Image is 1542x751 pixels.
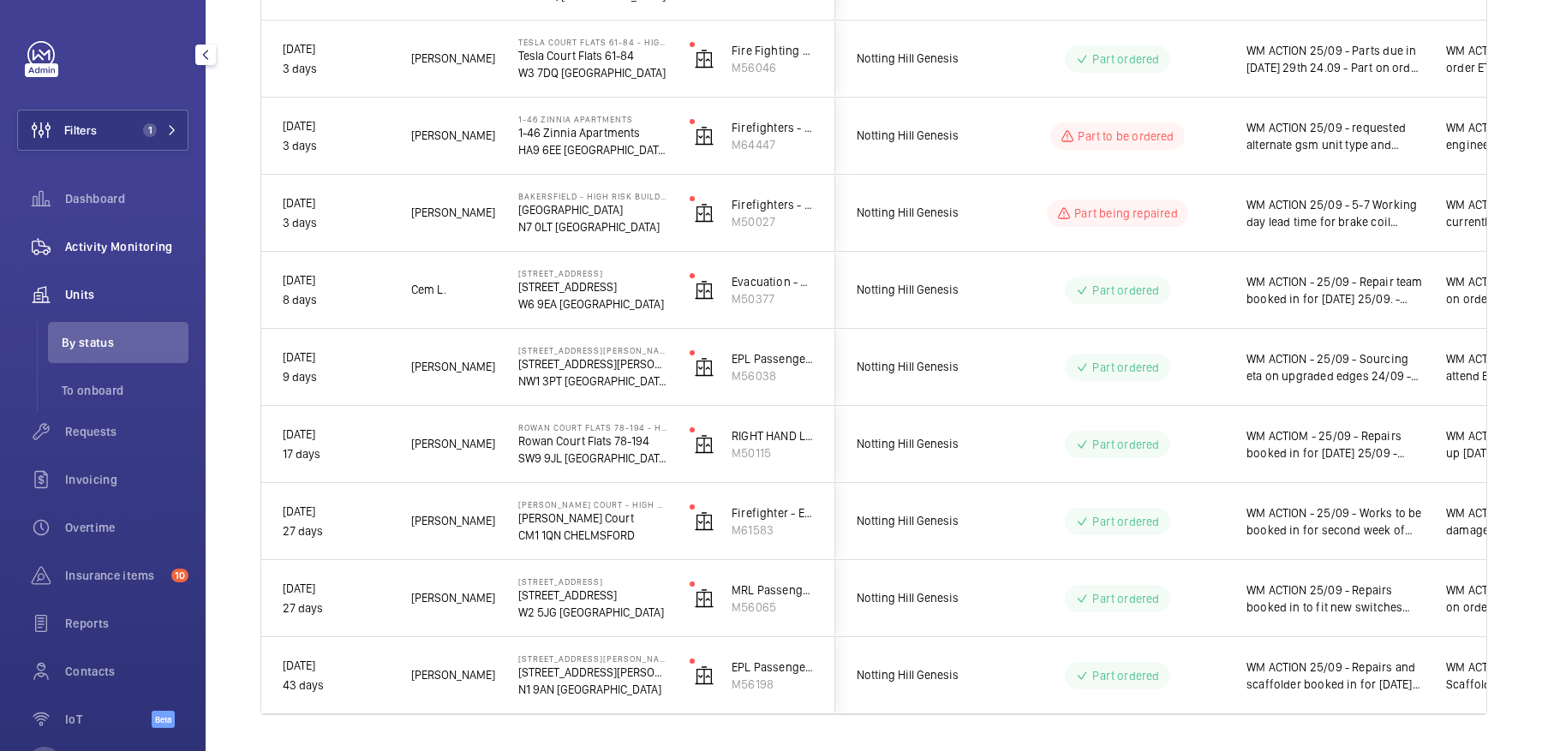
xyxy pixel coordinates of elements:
span: Notting Hill Genesis [857,511,989,531]
p: Rowan Court Flats 78-194 [518,432,667,450]
span: WM ACTION 25/09 - Repairs and scaffolder booked in for [DATE] 23/09 - Chasing for parts arrival 2... [1246,659,1424,693]
p: [DATE] [283,656,389,676]
p: [DATE] [283,502,389,522]
p: M64447 [732,136,814,153]
button: Filters1 [17,110,188,151]
span: Notting Hill Genesis [857,203,989,223]
p: M50115 [732,444,814,462]
p: [DATE] [283,116,389,136]
p: Part to be ordered [1078,128,1174,145]
p: [STREET_ADDRESS][PERSON_NAME] [518,355,667,373]
p: [STREET_ADDRESS][PERSON_NAME] [518,653,667,664]
img: elevator.svg [694,665,714,686]
p: Tesla Court Flats 61-84 [518,47,667,64]
span: WM ACTIOM - 25/09 - Repairs booked in for [DATE] 25/09 - Parts due in [DATE] 22/09 Parts due in [... [1246,427,1424,462]
p: Part ordered [1092,51,1159,68]
p: Firefighters - Right Hand Passenger Lift [732,119,814,136]
span: 1 [143,123,157,137]
span: Notting Hill Genesis [857,588,989,608]
span: By status [62,334,188,351]
p: SW9 9JL [GEOGRAPHIC_DATA] [518,450,667,467]
img: elevator.svg [694,126,714,146]
p: 1-46 Zinnia Apartments [518,114,667,124]
span: Notting Hill Genesis [857,434,989,454]
p: MRL Passenger Lift SELE [732,581,814,599]
p: [DATE] [283,271,389,290]
span: WM ACTION - 25/09 - Sourcing eta on upgraded edges 24/09 - Attended site with new air cord roller... [1246,350,1424,384]
img: elevator.svg [694,511,714,532]
p: 8 days [283,290,389,310]
img: elevator.svg [694,357,714,378]
p: 9 days [283,367,389,387]
span: Notting Hill Genesis [857,49,989,69]
p: Bakersfield - High Risk Building [518,191,667,201]
p: 27 days [283,522,389,541]
p: W2 5JG [GEOGRAPHIC_DATA] [518,604,667,621]
span: [PERSON_NAME] [411,665,496,685]
p: Firefighters - EPL Passenger Lift No 2 [732,196,814,213]
p: RIGHT HAND LIFT [732,427,814,444]
p: [STREET_ADDRESS] [518,587,667,604]
p: [DATE] [283,39,389,59]
p: M61583 [732,522,814,539]
p: EPL Passenger Lift [732,659,814,676]
span: Contacts [65,663,188,680]
p: W6 9EA [GEOGRAPHIC_DATA] [518,295,667,313]
p: Part being repaired [1074,205,1177,222]
p: M56046 [732,59,814,76]
span: Insurance items [65,567,164,584]
span: WM ACTION - 25/09 - Works to be booked in for second week of [DATE] - 6 week lead time first week... [1246,504,1424,539]
p: Evacuation - EPL Passenger Lift No 1 [732,273,814,290]
p: [DATE] [283,194,389,213]
span: WM ACTION 25/09 - Repairs booked in to fit new switches [DATE] 25/09 - Parts due in [DATE] 22/09 ... [1246,581,1424,616]
span: [PERSON_NAME] [411,357,496,377]
span: Notting Hill Genesis [857,357,989,377]
span: WM ACTION 25/09 - Parts due in [DATE] 29th 24.09 - Part on order ETA [DATE]. WM ACTION 23/09 - At... [1246,42,1424,76]
span: To onboard [62,382,188,399]
p: Part ordered [1092,282,1159,299]
p: HA9 6EE [GEOGRAPHIC_DATA] [518,141,667,158]
img: elevator.svg [694,434,714,455]
p: 27 days [283,599,389,618]
span: [PERSON_NAME] [411,511,496,531]
span: Overtime [65,519,188,536]
p: W3 7DQ [GEOGRAPHIC_DATA] [518,64,667,81]
img: elevator.svg [694,588,714,609]
p: Part ordered [1092,667,1159,684]
span: [PERSON_NAME] [411,126,496,146]
span: [PERSON_NAME] [411,588,496,608]
p: M50377 [732,290,814,307]
span: IoT [65,711,152,728]
p: 3 days [283,213,389,233]
p: Tesla Court Flats 61-84 - High Risk Building [518,37,667,47]
span: Dashboard [65,190,188,207]
p: [STREET_ADDRESS][PERSON_NAME] [518,664,667,681]
p: [STREET_ADDRESS] [518,576,667,587]
span: Notting Hill Genesis [857,665,989,685]
span: WM ACTION - 25/09 - Repair team booked in for [DATE] 25/09. - Rollers due in [DATE] 22/09 - Rolle... [1246,273,1424,307]
span: 10 [171,569,188,582]
p: M50027 [732,213,814,230]
p: CM1 1QN CHELMSFORD [518,527,667,544]
p: Rowan Court Flats 78-194 - High Risk Building [518,422,667,432]
p: Part ordered [1092,359,1159,376]
span: [PERSON_NAME] [411,49,496,69]
span: Requests [65,423,188,440]
p: 3 days [283,59,389,79]
span: Activity Monitoring [65,238,188,255]
p: 1-46 Zinnia Apartments [518,124,667,141]
p: [DATE] [283,425,389,444]
p: Part ordered [1092,590,1159,607]
p: M56198 [732,676,814,693]
img: elevator.svg [694,280,714,301]
p: 3 days [283,136,389,156]
p: Part ordered [1092,513,1159,530]
p: Fire Fighting - Tesla 61-84 schn euro [732,42,814,59]
span: Notting Hill Genesis [857,280,989,300]
span: Notting Hill Genesis [857,126,989,146]
p: [PERSON_NAME] Court - High Risk Building [518,499,667,510]
img: elevator.svg [694,49,714,69]
p: [STREET_ADDRESS] [518,278,667,295]
p: [STREET_ADDRESS][PERSON_NAME] [518,345,667,355]
p: Part ordered [1092,436,1159,453]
